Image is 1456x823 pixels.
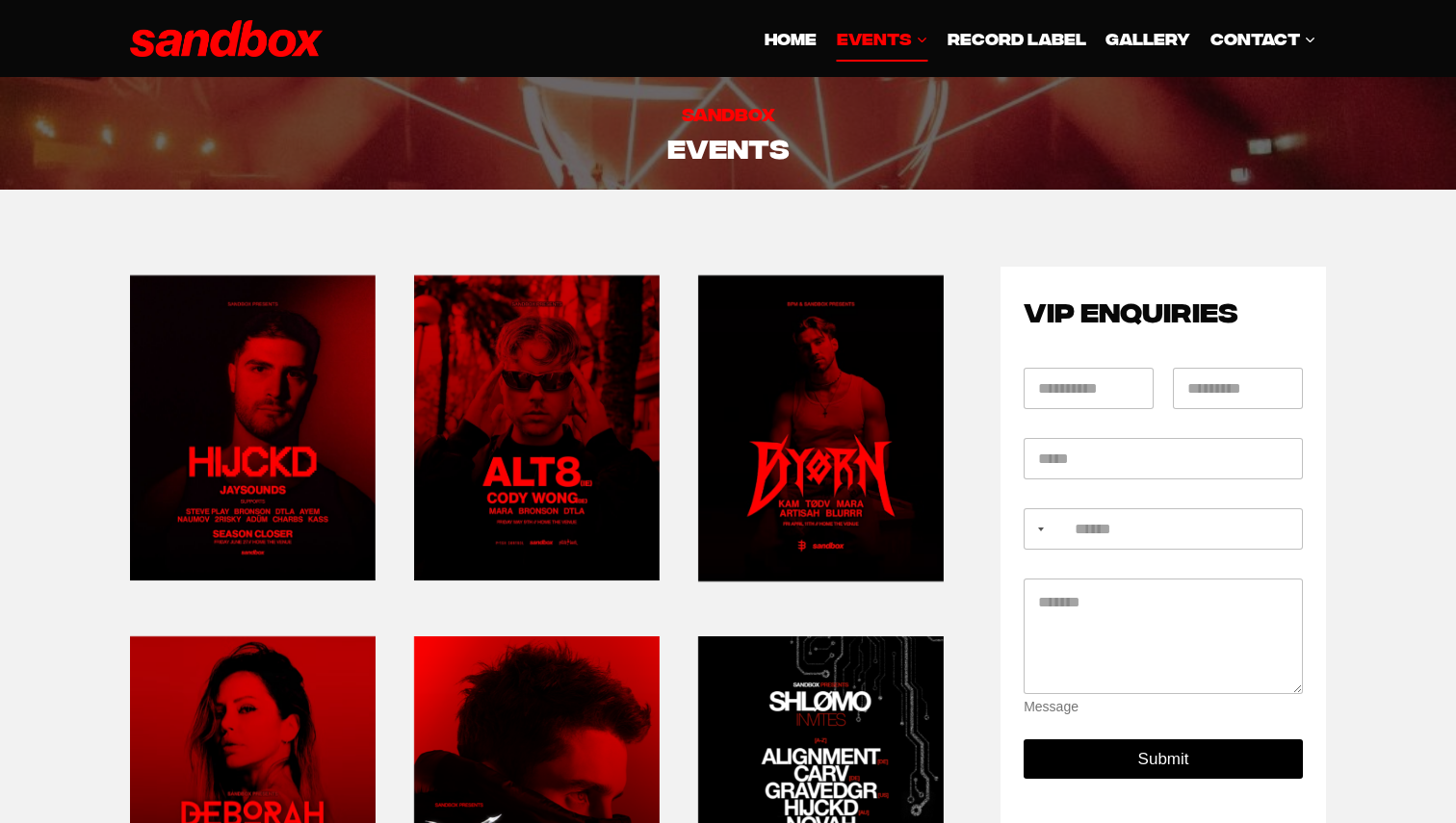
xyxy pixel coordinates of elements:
a: Record Label [938,15,1096,62]
button: Submit [1024,739,1303,779]
div: Message [1024,699,1303,715]
input: Mobile [1024,508,1303,550]
a: EVENTS [827,15,938,62]
img: Sandbox [130,20,323,58]
h2: VIP ENQUIRIES [1024,290,1303,330]
button: Selected country [1024,508,1051,550]
a: CONTACT [1201,15,1326,62]
h6: Sandbox [130,100,1326,126]
nav: Primary Navigation [755,15,1326,62]
a: HOME [755,15,826,62]
span: CONTACT [1210,25,1316,51]
a: GALLERY [1096,15,1200,62]
h2: Events [130,126,1326,167]
span: EVENTS [837,25,928,51]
